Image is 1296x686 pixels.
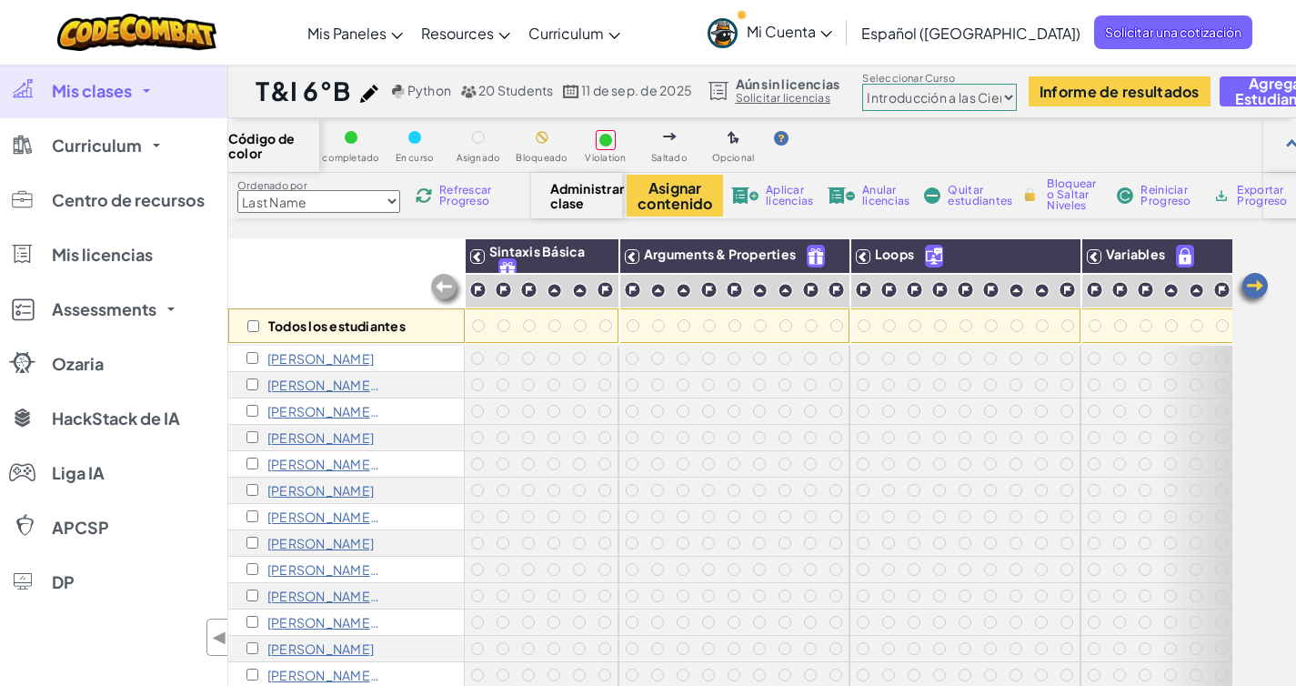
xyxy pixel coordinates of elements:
[1086,281,1103,298] img: IconChallengeLevel.svg
[547,283,562,298] img: IconPracticeLevel.svg
[457,153,501,163] span: Asignado
[563,85,579,98] img: calendar.svg
[237,178,400,193] label: Ordenado por
[267,404,381,419] p: Inaki Aponte Pastrana
[499,259,516,280] img: IconFreeLevelv2.svg
[1237,185,1293,207] span: Exportar Progreso
[322,153,379,163] span: completado
[852,8,1090,57] a: Español ([GEOGRAPHIC_DATA])
[52,192,205,208] span: Centro de recursos
[528,24,604,43] span: Curriculum
[926,246,942,267] img: IconUnlockWithCall.svg
[520,281,537,298] img: IconChallengeLevel.svg
[581,82,692,98] span: 11 de sep. de 2025
[627,175,723,217] button: Asignar contenido
[495,281,512,298] img: IconChallengeLevel.svg
[778,283,793,298] img: IconPracticeLevel.svg
[1111,281,1129,298] img: IconChallengeLevel.svg
[747,22,832,41] span: Mi Cuenta
[469,281,487,298] img: IconChallengeLevel.svg
[412,8,519,57] a: Resources
[700,281,718,298] img: IconChallengeLevel.svg
[478,82,554,98] span: 20 Students
[663,133,677,140] img: IconSkippedLevel.svg
[726,281,743,298] img: IconChallengeLevel.svg
[267,668,381,682] p: Fatima Valentina Lopez Crespo
[651,153,688,163] span: Saltado
[267,378,381,392] p: Mikel Aguirre Casa?as
[489,243,585,259] span: Sintaxis Básica
[52,83,132,99] span: Mis clases
[267,509,381,524] p: Maria Jose Chozas Quintana
[808,246,824,267] img: IconFreeLevelv2.svg
[650,283,666,298] img: IconPracticeLevel.svg
[948,185,1012,207] span: Quitar estudiantes
[439,185,496,207] span: Refrescar Progreso
[585,153,626,163] span: Violation
[360,85,378,103] img: iconPencil.svg
[52,465,105,481] span: Liga IA
[1047,178,1100,211] span: Bloquear o Saltar Niveles
[1094,15,1252,49] a: Solicitar una cotización
[931,281,949,298] img: IconChallengeLevel.svg
[407,82,451,98] span: Python
[52,410,180,427] span: HackStack de IA
[752,283,768,298] img: IconPracticeLevel.svg
[708,18,738,48] img: avatar
[1034,283,1050,298] img: IconPracticeLevel.svg
[802,281,819,298] img: IconChallengeLevel.svg
[267,615,381,630] p: Andres Hernandez Beltran
[736,91,840,106] a: Solicitar licencias
[516,153,568,163] span: Bloqueado
[267,536,374,550] p: Zoe Flores Garcia
[728,131,739,146] img: IconOptionalLevel.svg
[572,283,588,298] img: IconPracticeLevel.svg
[1234,271,1271,308] img: Arrow_Left.png
[624,281,641,298] img: IconChallengeLevel.svg
[644,246,796,262] span: Arguments & Properties
[267,351,374,366] p: Dante Aguilar Rivera
[421,24,494,43] span: Resources
[267,641,374,656] p: Maura Islas Ramos
[1029,76,1211,106] button: Informe de resultados
[1009,283,1024,298] img: IconPracticeLevel.svg
[267,430,374,445] p: Constanza Beraza Cervantes
[712,153,755,163] span: Opcional
[774,131,789,146] img: IconHint.svg
[1177,246,1193,267] img: IconPaidLevel.svg
[52,137,142,154] span: Curriculum
[880,281,898,298] img: IconChallengeLevel.svg
[862,71,1017,86] label: Seleccionar Curso
[1140,185,1197,207] span: Reiniciar Progreso
[392,85,406,98] img: python.png
[1106,246,1165,262] span: Variables
[982,281,1000,298] img: IconChallengeLevel.svg
[256,74,351,108] h1: T&I 6°B
[1020,187,1040,203] img: IconLock.svg
[416,187,432,204] img: IconReload.svg
[460,85,477,98] img: MultipleUsers.png
[875,246,914,262] span: Loops
[228,131,319,160] span: Código de color
[396,153,435,163] span: En curso
[298,8,412,57] a: Mis Paneles
[855,281,872,298] img: IconChallengeLevel.svg
[597,281,614,298] img: IconChallengeLevel.svg
[731,187,759,204] img: IconLicenseApply.svg
[1137,281,1154,298] img: IconChallengeLevel.svg
[1213,187,1230,204] img: IconArchive.svg
[862,185,909,207] span: Anular licencias
[212,624,227,651] span: ◀
[52,301,156,318] span: Assessments
[1213,281,1231,298] img: IconChallengeLevel.svg
[57,14,216,51] a: CodeCombat logo
[267,483,374,498] p: Sofia Calero Rangel
[957,281,974,298] img: IconChallengeLevel.svg
[550,181,604,210] span: Administrar clase
[1163,283,1179,298] img: IconPracticeLevel.svg
[267,589,381,603] p: Alejandro Ruben Guzman Gallegos
[268,318,406,333] p: Todos los estudiantes
[519,8,629,57] a: Curriculum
